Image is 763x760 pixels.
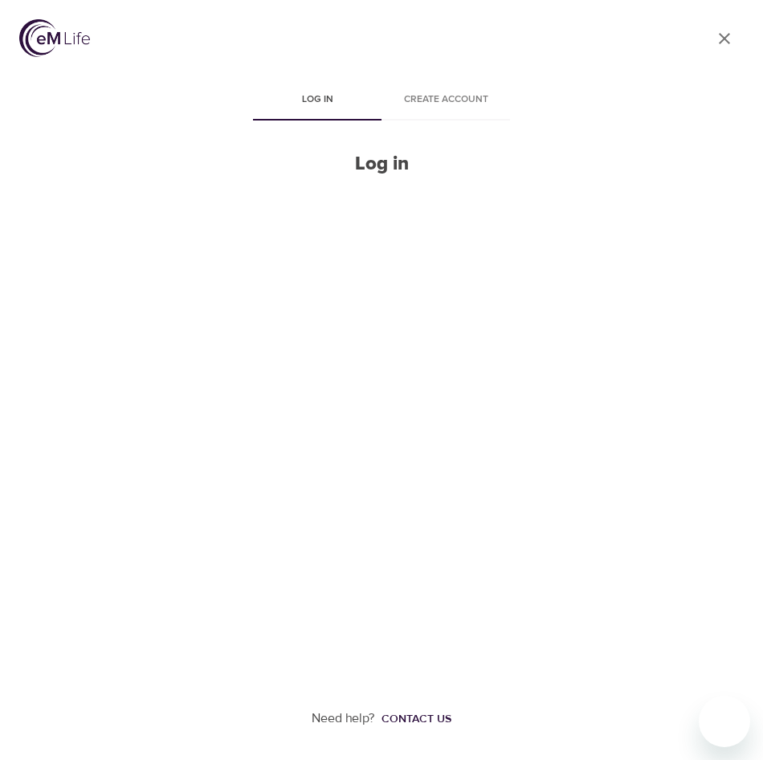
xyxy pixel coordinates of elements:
[263,92,372,108] span: Log in
[699,696,750,747] iframe: Button to launch messaging window
[391,92,500,108] span: Create account
[375,711,451,727] a: Contact us
[19,19,90,57] img: logo
[312,709,375,728] p: Need help?
[381,711,451,727] div: Contact us
[253,82,510,121] div: disabled tabs example
[253,153,510,176] h2: Log in
[705,19,744,58] a: close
